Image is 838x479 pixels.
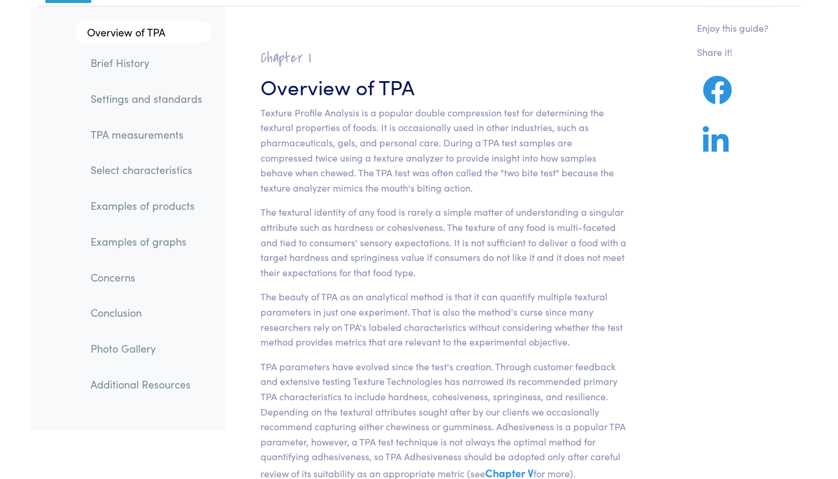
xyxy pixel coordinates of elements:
[697,21,769,36] p: Enjoy this guide?
[697,45,769,60] p: Share it!
[81,49,212,76] a: Brief History
[261,289,627,349] p: The beauty of TPA as an analytical method is that it can quantify multiple textural parameters in...
[261,72,627,101] h3: Overview of TPA
[81,371,212,398] a: Additional Resources
[81,299,212,326] a: Conclusion
[261,205,627,280] p: The textural identity of any food is rarely a simple matter of understanding a singular attribute...
[261,105,627,196] p: Texture Profile Analysis is a popular double compression test for determining the textural proper...
[81,156,212,183] a: Select characteristics
[81,85,212,112] a: Settings and standards
[75,21,212,44] a: Overview of TPA
[697,140,734,155] a: Share on LinkedIn
[81,335,212,362] a: Photo Gallery
[81,228,212,255] a: Examples of graphs
[81,264,212,291] a: Concerns
[81,192,212,219] a: Examples of products
[81,121,212,148] a: TPA measurements
[261,49,627,67] h2: Chapter I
